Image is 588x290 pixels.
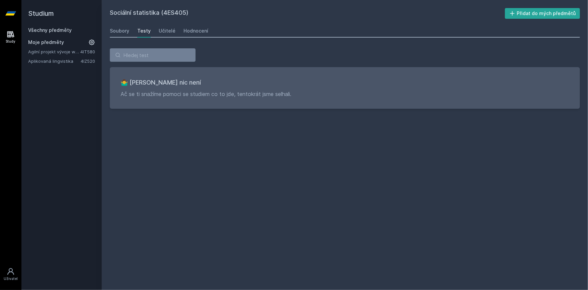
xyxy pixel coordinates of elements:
[28,39,64,46] span: Moje předměty
[1,27,20,47] a: Study
[183,24,208,38] a: Hodnocení
[110,24,129,38] a: Soubory
[110,8,505,19] h2: Sociální statistika (4ES405)
[159,28,175,34] div: Učitelé
[81,58,95,64] a: 4IZ520
[110,48,196,62] input: Hledej test
[1,264,20,285] a: Uživatel
[80,49,95,54] a: 4IT580
[505,8,580,19] button: Přidat do mých předmětů
[121,90,569,98] p: Ač se ti snažíme pomoci se studiem co to jde, tentokrát jsme selhali.
[4,276,18,281] div: Uživatel
[137,24,151,38] a: Testy
[28,58,81,64] a: Aplikovaná lingvistika
[110,28,129,34] div: Soubory
[28,48,80,55] a: Agilní projekt vývoje webové aplikace
[28,27,72,33] a: Všechny předměty
[183,28,208,34] div: Hodnocení
[159,24,175,38] a: Učitelé
[6,39,16,44] div: Study
[121,78,569,87] h3: 🤷‍♂️ [PERSON_NAME] nic není
[137,28,151,34] div: Testy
